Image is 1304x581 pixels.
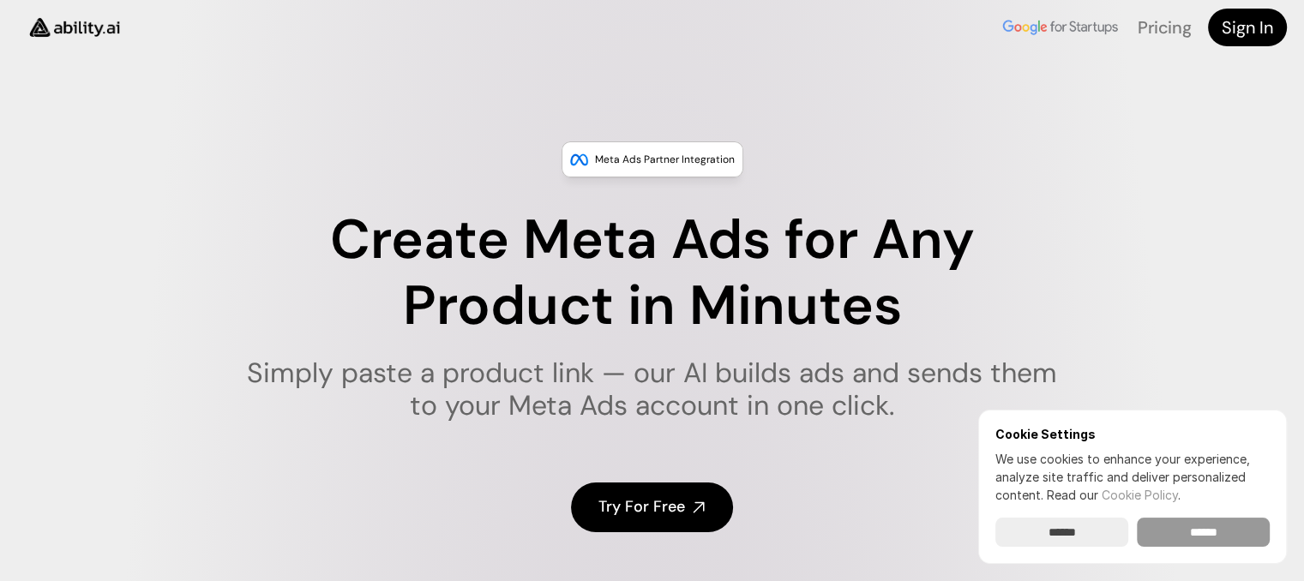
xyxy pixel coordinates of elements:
[1047,488,1181,502] span: Read our .
[1222,15,1273,39] h4: Sign In
[236,207,1068,339] h1: Create Meta Ads for Any Product in Minutes
[995,450,1270,504] p: We use cookies to enhance your experience, analyze site traffic and deliver personalized content.
[595,151,735,168] p: Meta Ads Partner Integration
[1138,16,1191,39] a: Pricing
[571,482,733,531] a: Try For Free
[598,496,685,518] h4: Try For Free
[995,427,1270,441] h6: Cookie Settings
[236,356,1068,422] h1: Simply paste a product link — our AI builds ads and sends them to your Meta Ads account in one cl...
[1208,9,1287,46] a: Sign In
[1102,488,1178,502] a: Cookie Policy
